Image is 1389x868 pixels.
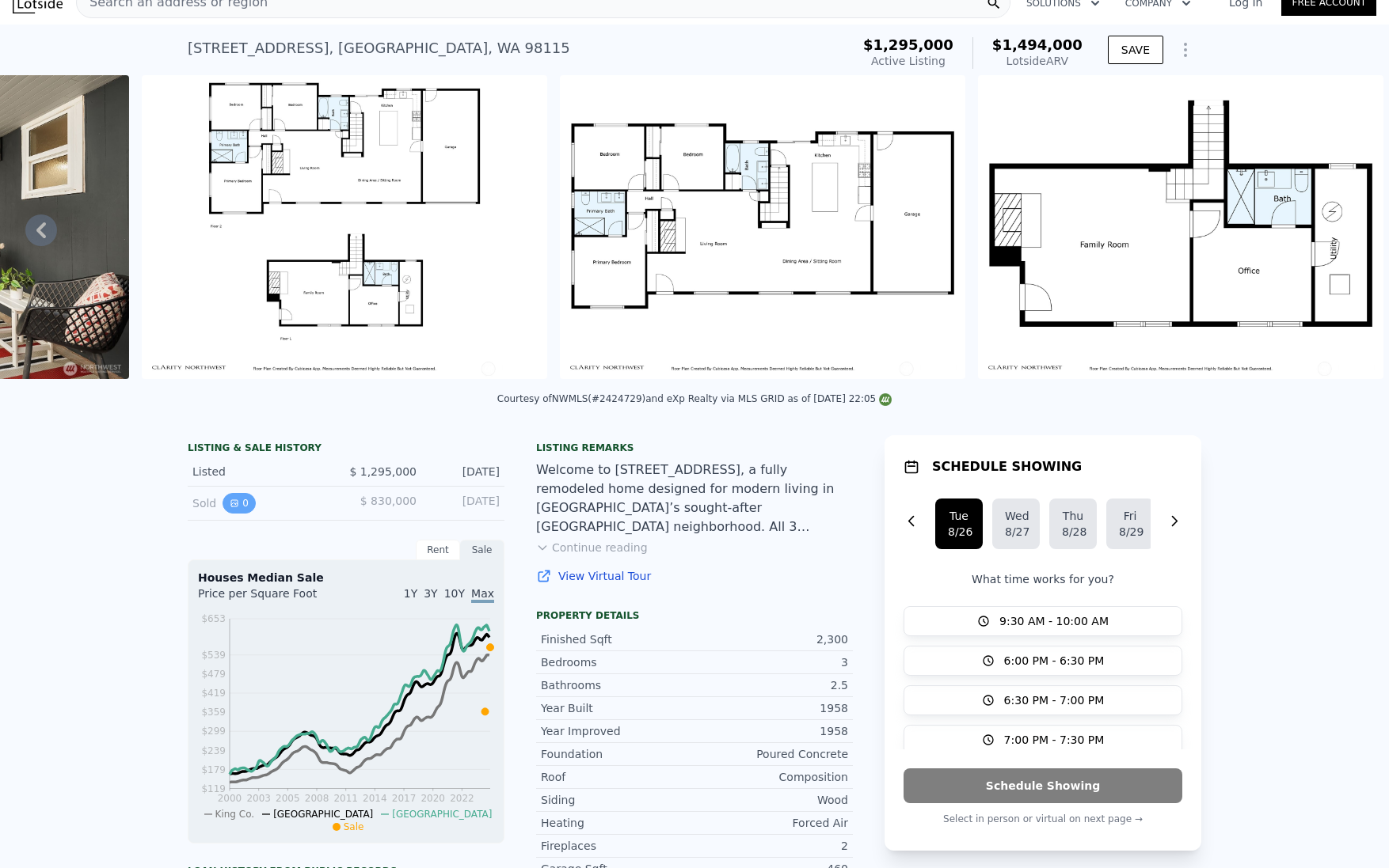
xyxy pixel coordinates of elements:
[541,769,694,785] div: Roof
[201,764,226,775] tspan: $179
[904,685,1182,715] button: 6:30 PM - 7:00 PM
[460,540,504,560] div: Sale
[541,677,694,693] div: Bathrooms
[344,821,364,832] span: Sale
[471,587,494,603] span: Max
[541,815,694,831] div: Heating
[694,677,848,693] div: 2.5
[935,498,983,549] button: Tue8/26
[992,36,1083,53] span: $1,494,000
[360,495,417,507] span: $ 830,000
[1170,34,1201,66] button: Show Options
[879,393,892,406] img: NWMLS Logo
[871,55,946,67] span: Active Listing
[694,815,848,831] div: Forced Air
[694,700,848,716] div: 1958
[536,540,648,555] button: Continue reading
[201,745,226,756] tspan: $239
[215,809,255,820] span: King Co.
[416,540,460,560] div: Rent
[429,464,500,479] div: [DATE]
[305,793,329,804] tspan: 2008
[541,838,694,854] div: Fireplaces
[904,571,1182,587] p: What time works for you?
[694,746,848,762] div: Poured Concrete
[429,493,500,514] div: [DATE]
[1049,498,1097,549] button: Thu8/28
[1005,508,1027,524] div: Wed
[992,53,1083,69] div: Lotside ARV
[198,586,346,611] div: Price per Square Foot
[421,793,445,804] tspan: 2020
[904,768,1182,803] button: Schedule Showing
[541,723,694,739] div: Year Improved
[1108,36,1163,64] button: SAVE
[536,609,853,622] div: Property details
[948,508,970,524] div: Tue
[694,654,848,670] div: 3
[978,75,1383,379] img: Sale: 167549172 Parcel: 97404063
[198,570,494,586] div: Houses Median Sale
[992,498,1040,549] button: Wed8/27
[201,726,226,737] tspan: $299
[218,793,242,804] tspan: 2000
[192,493,333,514] div: Sold
[904,809,1182,828] p: Select in person or virtual on next page →
[223,493,256,514] button: View historical data
[1004,692,1105,708] span: 6:30 PM - 7:00 PM
[497,393,892,404] div: Courtesy of NWMLS (#2424729) and eXp Realty via MLS GRID as of [DATE] 22:05
[201,707,226,718] tspan: $359
[694,838,848,854] div: 2
[541,746,694,762] div: Foundation
[201,783,226,794] tspan: $119
[201,650,226,661] tspan: $539
[404,587,417,600] span: 1Y
[188,37,570,59] div: [STREET_ADDRESS] , [GEOGRAPHIC_DATA] , WA 98115
[694,769,848,785] div: Composition
[1119,524,1141,540] div: 8/29
[201,688,226,699] tspan: $419
[392,809,492,820] span: [GEOGRAPHIC_DATA]
[192,464,333,479] div: Listed
[349,465,417,478] span: $ 1,295,000
[904,606,1182,636] button: 9:30 AM - 10:00 AM
[536,461,853,536] div: Welcome to [STREET_ADDRESS], a fully remodeled home designed for modern living in [GEOGRAPHIC_DAT...
[536,568,853,584] a: View Virtual Tour
[863,36,953,53] span: $1,295,000
[276,793,300,804] tspan: 2005
[444,587,465,600] span: 10Y
[363,793,387,804] tspan: 2014
[333,793,358,804] tspan: 2011
[541,700,694,716] div: Year Built
[450,793,474,804] tspan: 2022
[694,723,848,739] div: 1958
[142,75,547,379] img: Sale: 167549172 Parcel: 97404063
[188,442,504,457] div: LISTING & SALE HISTORY
[536,442,853,454] div: Listing remarks
[541,654,694,670] div: Bedrooms
[392,793,417,804] tspan: 2017
[1062,524,1084,540] div: 8/28
[246,793,271,804] tspan: 2003
[201,613,226,624] tspan: $653
[273,809,373,820] span: [GEOGRAPHIC_DATA]
[541,631,694,647] div: Finished Sqft
[1119,508,1141,524] div: Fri
[1004,653,1105,669] span: 6:00 PM - 6:30 PM
[1004,732,1105,748] span: 7:00 PM - 7:30 PM
[424,587,437,600] span: 3Y
[694,792,848,808] div: Wood
[932,457,1082,476] h1: SCHEDULE SHOWING
[948,524,970,540] div: 8/26
[1106,498,1154,549] button: Fri8/29
[560,75,965,379] img: Sale: 167549172 Parcel: 97404063
[904,725,1182,755] button: 7:00 PM - 7:30 PM
[694,631,848,647] div: 2,300
[201,669,226,680] tspan: $479
[1005,524,1027,540] div: 8/27
[1062,508,1084,524] div: Thu
[541,792,694,808] div: Siding
[904,646,1182,676] button: 6:00 PM - 6:30 PM
[999,613,1109,629] span: 9:30 AM - 10:00 AM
